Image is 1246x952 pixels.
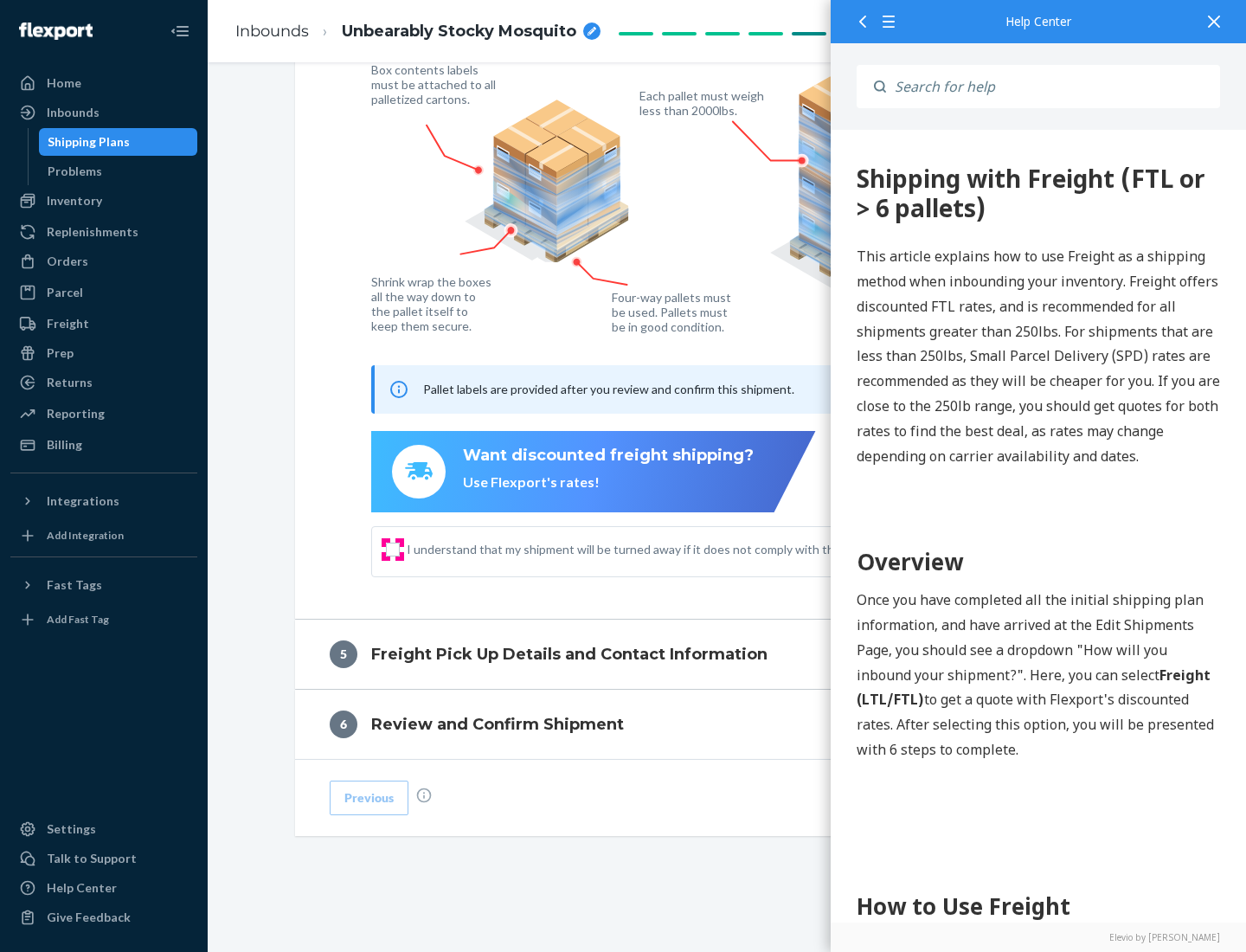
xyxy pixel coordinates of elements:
div: Returns [47,374,93,391]
button: Talk to Support [10,845,197,872]
div: Parcel [47,284,83,301]
a: Add Integration [10,522,197,550]
div: Home [47,74,81,92]
button: Previous [330,781,408,815]
span: Chat [41,12,76,28]
h1: How to Use Freight [26,760,389,794]
div: Prep [47,344,74,362]
div: Fast Tags [47,576,102,594]
div: 360 Shipping with Freight (FTL or > 6 pallets) [26,35,389,93]
p: This article explains how to use Freight as a shipping method when inbounding your inventory. Fre... [26,114,389,338]
h2: Step 1: Boxes and Labels [26,811,389,842]
div: Help Center [857,16,1220,28]
div: Give Feedback [47,909,131,926]
div: Talk to Support [47,850,137,867]
button: Integrations [10,487,197,515]
span: Pallet labels are provided after you review and confirm this shipment. [423,382,794,396]
a: Prep [10,339,197,367]
div: Problems [48,163,102,180]
figcaption: Each pallet must weigh less than 2000lbs. [639,88,768,118]
span: I understand that my shipment will be turned away if it does not comply with the above guidelines. [407,541,1069,558]
div: Inventory [47,192,102,209]
a: Returns [10,369,197,396]
a: Settings [10,815,197,843]
div: 5 [330,640,357,668]
figcaption: Shrink wrap the boxes all the way down to the pallet itself to keep them secure. [371,274,495,333]
span: Unbearably Stocky Mosquito [342,21,576,43]
div: Help Center [47,879,117,897]
a: Reporting [10,400,197,428]
a: Inbounds [10,99,197,126]
a: Home [10,69,197,97]
button: Close Navigation [163,14,197,48]
a: Freight [10,310,197,338]
a: Elevio by [PERSON_NAME] [857,931,1220,943]
button: Give Feedback [10,904,197,931]
a: Add Fast Tag [10,606,197,634]
a: Orders [10,248,197,275]
a: Parcel [10,279,197,306]
div: 6 [330,711,357,738]
div: Settings [47,820,96,838]
figcaption: Box contents labels must be attached to all palletized cartons. [371,62,500,106]
input: I understand that my shipment will be turned away if it does not comply with the above guidelines. [386,543,400,556]
div: Inbounds [47,104,100,121]
div: Add Fast Tag [47,612,109,627]
button: 6Review and Confirm Shipment [295,690,1160,759]
figcaption: Four-way pallets must be used. Pallets must be in good condition. [612,290,732,334]
input: Search [886,65,1220,108]
div: Shipping Plans [48,133,130,151]
button: Fast Tags [10,571,197,599]
div: Add Integration [47,528,124,543]
a: Problems [39,158,198,185]
div: Replenishments [47,223,138,241]
a: Billing [10,431,197,459]
div: Reporting [47,405,105,422]
div: Integrations [47,492,119,510]
a: Inventory [10,187,197,215]
a: Help Center [10,874,197,902]
a: Inbounds [235,22,309,41]
ol: breadcrumbs [222,6,614,57]
h4: Review and Confirm Shipment [371,713,624,736]
a: Shipping Plans [39,128,198,156]
a: Replenishments [10,218,197,246]
button: 5Freight Pick Up Details and Contact Information [295,620,1160,689]
div: Billing [47,436,82,453]
div: Use Flexport's rates! [463,473,754,492]
p: Once you have completed all the initial shipping plan information, and have arrived at the Edit S... [26,458,389,633]
div: Want discounted freight shipping? [463,445,754,467]
h4: Freight Pick Up Details and Contact Information [371,643,768,666]
img: Flexport logo [19,23,93,40]
h1: Overview [26,415,389,449]
div: Freight [47,315,89,332]
div: Orders [47,253,88,270]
